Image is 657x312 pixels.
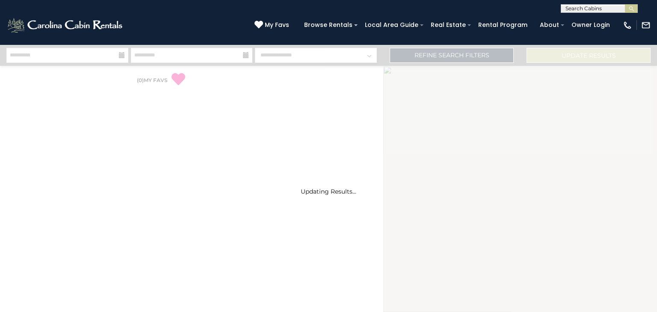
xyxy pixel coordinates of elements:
img: White-1-2.png [6,17,125,34]
a: Browse Rentals [300,18,357,32]
img: mail-regular-white.png [641,21,651,30]
a: Rental Program [474,18,532,32]
a: About [536,18,563,32]
img: phone-regular-white.png [623,21,632,30]
a: Owner Login [567,18,614,32]
span: My Favs [265,21,289,29]
a: Local Area Guide [361,18,423,32]
a: My Favs [255,21,291,30]
a: Real Estate [426,18,470,32]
